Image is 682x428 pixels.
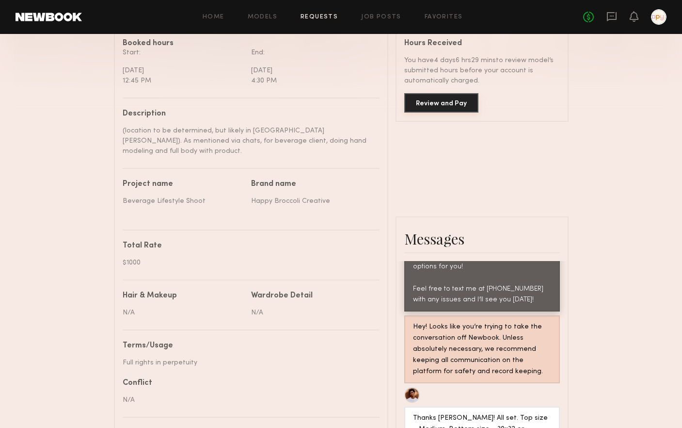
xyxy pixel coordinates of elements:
a: Requests [301,14,338,20]
div: [DATE] [251,66,372,76]
div: N/A [251,308,372,318]
div: Messages [404,229,560,248]
div: Happy Broccoli Creative [251,196,372,206]
div: Project name [123,181,244,188]
div: Start: [123,48,244,58]
div: Full rights in perpetuity [123,358,372,368]
div: Hours Received [404,40,560,48]
div: Wardrobe Detail [251,292,313,300]
div: $1000 [123,258,372,268]
div: 4:30 PM [251,76,372,86]
a: Favorites [425,14,463,20]
div: End: [251,48,372,58]
div: [DATE] [123,66,244,76]
div: Brand name [251,181,372,188]
a: Job Posts [361,14,401,20]
div: Booked hours [123,40,380,48]
div: Hair & Makeup [123,292,177,300]
a: Home [203,14,224,20]
div: Conflict [123,379,372,387]
div: (location to be determined, but likely in [GEOGRAPHIC_DATA][PERSON_NAME]). As mentioned via chats... [123,126,372,156]
div: N/A [123,395,372,405]
button: Review and Pay [404,93,478,113]
div: Description [123,110,372,118]
div: 12:45 PM [123,76,244,86]
div: Hey! Looks like you’re trying to take the conversation off Newbook. Unless absolutely necessary, ... [413,322,551,378]
div: You have 4 days 6 hrs 29 mins to review model’s submitted hours before your account is automatica... [404,55,560,86]
a: Models [248,14,277,20]
div: Terms/Usage [123,342,372,350]
div: Beverage Lifestyle Shoot [123,196,244,206]
div: Total Rate [123,242,372,250]
div: N/A [123,308,244,318]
